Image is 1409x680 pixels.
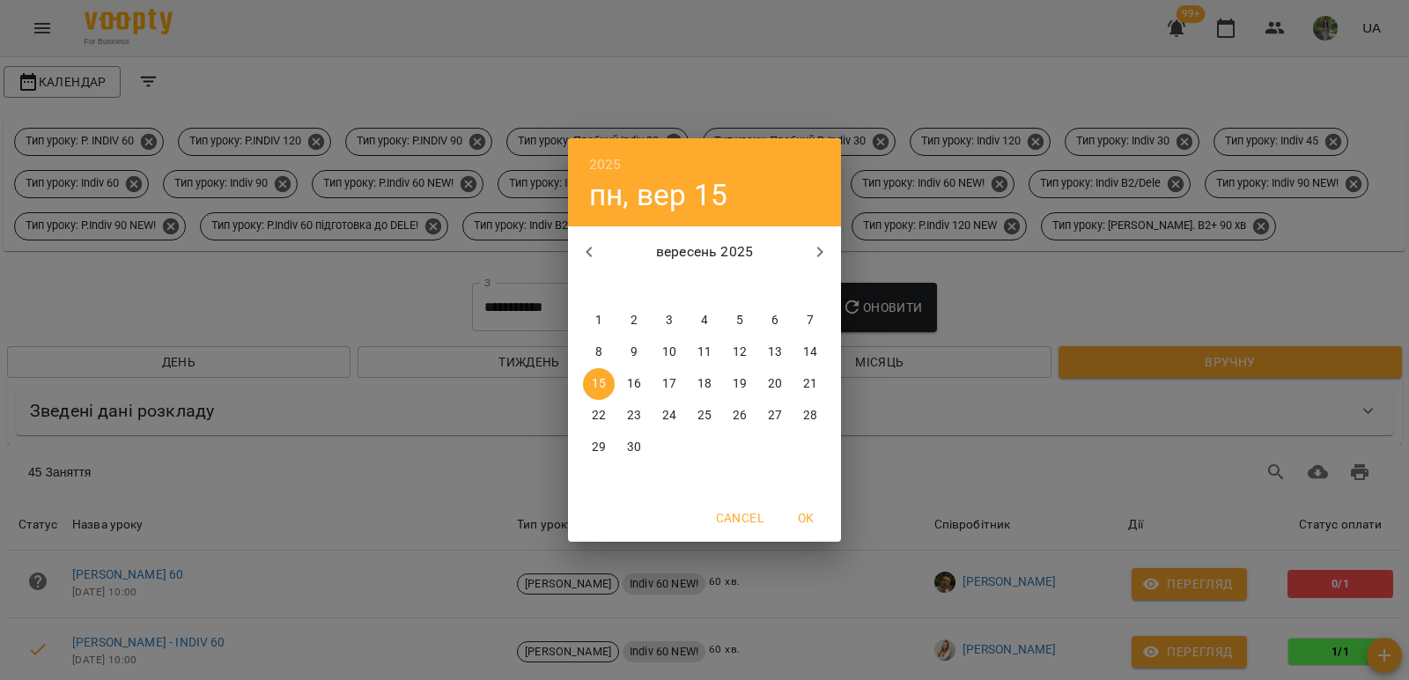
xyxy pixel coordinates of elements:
[583,305,615,336] button: 1
[803,375,817,393] p: 21
[689,305,720,336] button: 4
[759,278,791,296] span: сб
[709,502,771,534] button: Cancel
[583,336,615,368] button: 8
[768,407,782,425] p: 27
[768,344,782,361] p: 13
[618,400,650,432] button: 23
[807,312,814,329] p: 7
[653,305,685,336] button: 3
[724,305,756,336] button: 5
[689,336,720,368] button: 11
[778,502,834,534] button: OK
[595,344,602,361] p: 8
[589,177,727,213] button: пн, вер 15
[794,305,826,336] button: 7
[697,375,712,393] p: 18
[794,278,826,296] span: нд
[716,507,764,528] span: Cancel
[759,368,791,400] button: 20
[662,344,676,361] p: 10
[701,312,708,329] p: 4
[631,344,638,361] p: 9
[653,336,685,368] button: 10
[631,312,638,329] p: 2
[618,336,650,368] button: 9
[592,439,606,456] p: 29
[736,312,743,329] p: 5
[627,375,641,393] p: 16
[662,375,676,393] p: 17
[803,407,817,425] p: 28
[689,400,720,432] button: 25
[589,152,622,177] button: 2025
[583,432,615,463] button: 29
[653,400,685,432] button: 24
[733,375,747,393] p: 19
[662,407,676,425] p: 24
[618,278,650,296] span: вт
[583,400,615,432] button: 22
[785,507,827,528] span: OK
[759,305,791,336] button: 6
[724,400,756,432] button: 26
[583,368,615,400] button: 15
[759,400,791,432] button: 27
[618,305,650,336] button: 2
[583,278,615,296] span: пн
[733,407,747,425] p: 26
[733,344,747,361] p: 12
[610,241,800,262] p: вересень 2025
[794,336,826,368] button: 14
[653,368,685,400] button: 17
[595,312,602,329] p: 1
[689,368,720,400] button: 18
[627,407,641,425] p: 23
[653,278,685,296] span: ср
[618,432,650,463] button: 30
[592,407,606,425] p: 22
[618,368,650,400] button: 16
[697,344,712,361] p: 11
[666,312,673,329] p: 3
[697,407,712,425] p: 25
[592,375,606,393] p: 15
[803,344,817,361] p: 14
[724,278,756,296] span: пт
[759,336,791,368] button: 13
[724,368,756,400] button: 19
[794,368,826,400] button: 21
[724,336,756,368] button: 12
[771,312,778,329] p: 6
[689,278,720,296] span: чт
[794,400,826,432] button: 28
[768,375,782,393] p: 20
[627,439,641,456] p: 30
